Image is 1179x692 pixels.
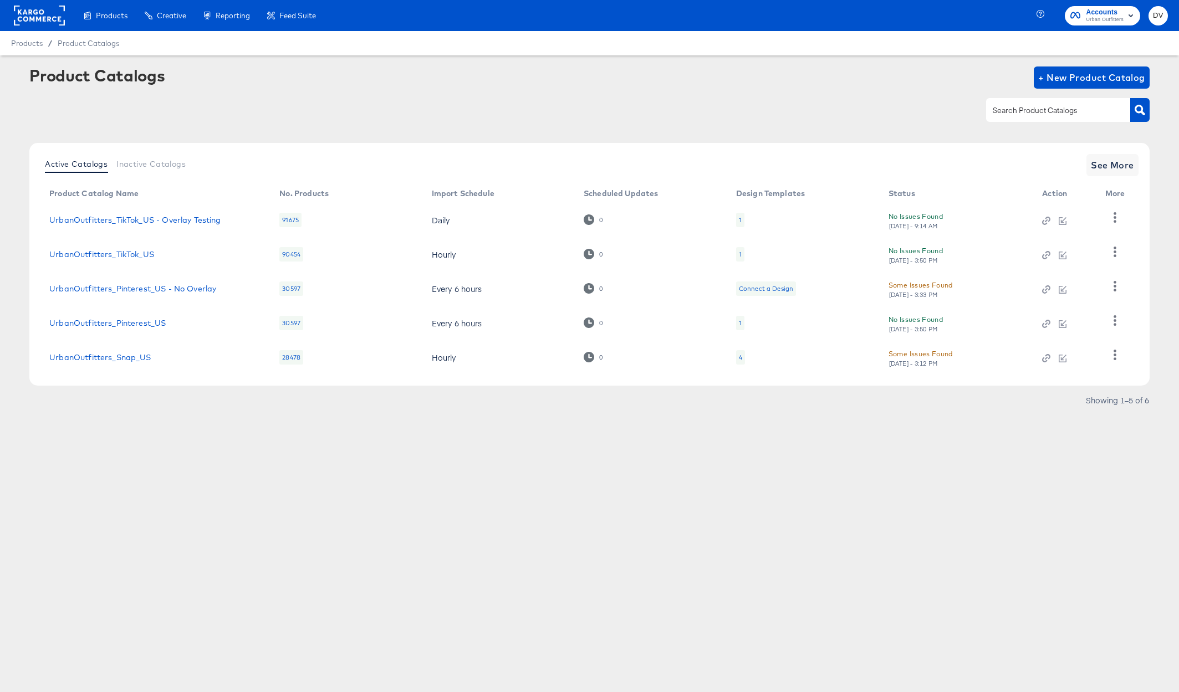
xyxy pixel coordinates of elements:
div: 1 [736,213,744,227]
div: 1 [739,216,742,224]
div: 1 [736,316,744,330]
span: Products [96,11,127,20]
a: UrbanOutfitters_Pinterest_US [49,319,166,327]
div: 1 [739,250,742,259]
span: Creative [157,11,186,20]
div: Scheduled Updates [584,189,659,198]
span: Feed Suite [279,11,316,20]
span: / [43,39,58,48]
a: UrbanOutfitters_TikTok_US [49,250,154,259]
a: UrbanOutfitters_Pinterest_US - No Overlay [49,284,216,293]
a: UrbanOutfitters_Snap_US [49,353,151,362]
div: 0 [584,214,603,225]
div: No. Products [279,189,329,198]
span: Accounts [1086,7,1124,18]
div: 0 [599,285,603,293]
div: 0 [584,283,603,294]
th: More [1096,185,1139,203]
span: Inactive Catalogs [116,160,186,168]
span: Reporting [216,11,250,20]
button: + New Product Catalog [1034,66,1150,89]
button: DV [1149,6,1168,25]
span: See More [1091,157,1134,173]
td: Hourly [423,340,575,375]
div: 30597 [279,281,303,296]
div: 0 [584,249,603,259]
div: [DATE] - 3:33 PM [889,291,938,299]
span: Products [11,39,43,48]
div: 0 [599,250,603,258]
div: Connect a Design [739,284,793,293]
div: Showing 1–5 of 6 [1085,396,1150,404]
div: 0 [599,319,603,327]
div: Import Schedule [432,189,494,198]
td: Every 6 hours [423,306,575,340]
td: Every 6 hours [423,271,575,306]
div: 0 [599,216,603,224]
div: 1 [739,319,742,327]
div: Product Catalogs [29,66,165,84]
td: Hourly [423,237,575,271]
span: Active Catalogs [45,160,108,168]
div: 90454 [279,247,303,262]
div: 0 [584,317,603,328]
div: Some Issues Found [889,348,953,360]
td: Daily [423,203,575,237]
th: Action [1033,185,1096,203]
div: 30597 [279,316,303,330]
a: Product Catalogs [58,39,119,48]
button: Some Issues Found[DATE] - 3:12 PM [889,348,953,367]
a: UrbanOutfitters_TikTok_US - Overlay Testing [49,216,221,224]
div: [DATE] - 3:12 PM [889,360,938,367]
span: DV [1153,9,1163,22]
th: Status [880,185,1033,203]
span: + New Product Catalog [1038,70,1145,85]
div: 4 [739,353,742,362]
button: Some Issues Found[DATE] - 3:33 PM [889,279,953,299]
div: 0 [599,353,603,361]
div: Product Catalog Name [49,189,139,198]
button: See More [1086,154,1139,176]
div: Connect a Design [736,281,796,296]
div: Design Templates [736,189,805,198]
div: 1 [736,247,744,262]
div: Some Issues Found [889,279,953,291]
div: 91675 [279,213,302,227]
div: 0 [584,352,603,362]
button: AccountsUrban Outfitters [1065,6,1140,25]
div: 28478 [279,350,303,365]
span: Urban Outfitters [1086,16,1124,24]
input: Search Product Catalogs [991,104,1109,117]
div: 4 [736,350,745,365]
